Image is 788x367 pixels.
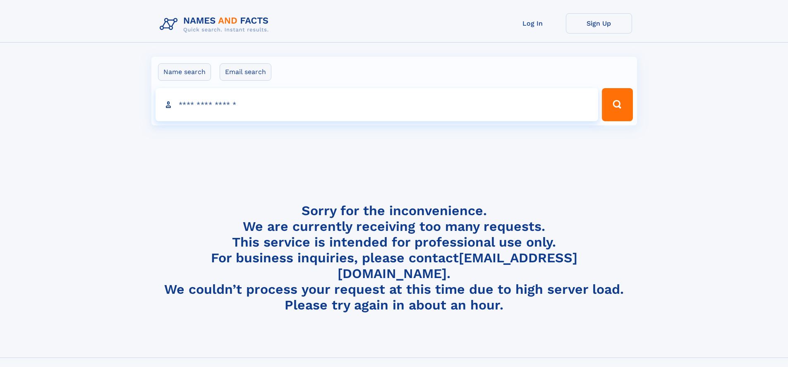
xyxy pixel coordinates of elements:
[158,63,211,81] label: Name search
[338,250,577,281] a: [EMAIL_ADDRESS][DOMAIN_NAME]
[156,203,632,313] h4: Sorry for the inconvenience. We are currently receiving too many requests. This service is intend...
[500,13,566,34] a: Log In
[156,13,275,36] img: Logo Names and Facts
[220,63,271,81] label: Email search
[566,13,632,34] a: Sign Up
[156,88,599,121] input: search input
[602,88,632,121] button: Search Button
